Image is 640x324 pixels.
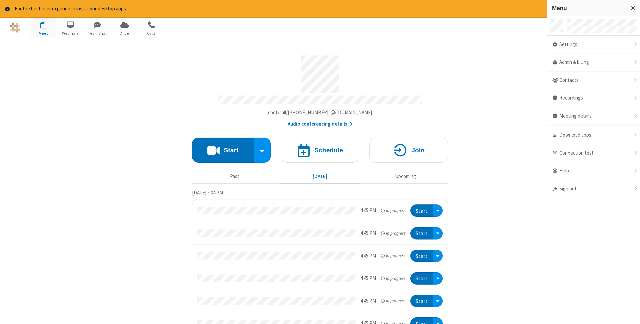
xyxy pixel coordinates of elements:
button: Schedule [281,138,359,163]
span: Copy my meeting room link [268,109,372,116]
span: Meet [31,30,56,36]
div: Download apps [547,126,640,144]
div: 13 [44,21,50,26]
div: Help [547,162,640,180]
em: in progress [381,298,405,304]
span: Drive [112,30,137,36]
button: Start [410,295,433,307]
button: Start [410,227,433,239]
span: [DATE] 5:04 PM [192,189,223,196]
button: Start [410,250,433,262]
button: Copy my meeting room linkCopy my meeting room link [268,109,372,117]
h3: Menu [552,5,625,11]
div: Recordings [547,89,640,107]
button: Upcoming [365,170,446,183]
div: Open menu [433,295,443,307]
div: 4:45 PM [360,207,376,214]
div: 4:45 PM [360,275,376,282]
button: Start [410,272,433,285]
em: in progress [381,275,405,282]
button: Logo [2,18,27,38]
div: Open menu [433,250,443,262]
div: Open menu [546,18,640,38]
a: Admin & billing [547,53,640,71]
section: Account details [192,50,448,128]
button: [DATE] [280,170,360,183]
em: in progress [381,253,405,259]
div: Open menu [433,272,443,285]
span: Team Chat [85,30,110,36]
button: Audio conferencing details [288,120,353,128]
div: 4:45 PM [360,297,376,305]
button: Join [369,138,448,163]
div: Settings [547,36,640,54]
h4: Join [411,147,425,153]
div: Open menu [433,204,443,217]
button: Start [192,138,254,163]
div: Connection test [547,144,640,162]
em: in progress [381,207,405,214]
span: Webinars [58,30,83,36]
h4: Start [224,147,238,153]
div: Contacts [547,71,640,90]
div: Sign out [547,180,640,198]
div: Meeting details [547,107,640,125]
div: Open menu [433,227,443,239]
button: Past [195,170,275,183]
div: 4:45 PM [360,252,376,260]
div: For the best user experience install our desktop apps. [15,5,585,13]
img: QA Selenium DO NOT DELETE OR CHANGE [10,23,20,33]
span: Calls [139,30,164,36]
h4: Schedule [314,147,343,153]
div: Start conference options [254,138,271,163]
button: Start [410,204,433,217]
div: 4:45 PM [360,229,376,237]
em: in progress [381,230,405,236]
